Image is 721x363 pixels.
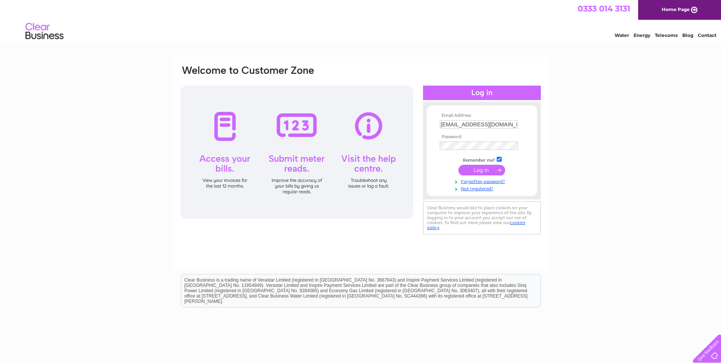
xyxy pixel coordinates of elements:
[438,113,526,118] th: Email Address:
[438,134,526,140] th: Password:
[634,32,650,38] a: Energy
[615,32,629,38] a: Water
[682,32,693,38] a: Blog
[427,220,525,230] a: cookies policy
[438,156,526,163] td: Remember me?
[25,20,64,43] img: logo.png
[181,4,540,37] div: Clear Business is a trading name of Verastar Limited (registered in [GEOGRAPHIC_DATA] No. 3667643...
[440,177,526,185] a: Forgotten password?
[578,4,630,13] a: 0333 014 3131
[423,201,541,234] div: Clear Business would like to place cookies on your computer to improve your experience of the sit...
[698,32,716,38] a: Contact
[655,32,678,38] a: Telecoms
[458,165,505,175] input: Submit
[440,185,526,192] a: Not registered?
